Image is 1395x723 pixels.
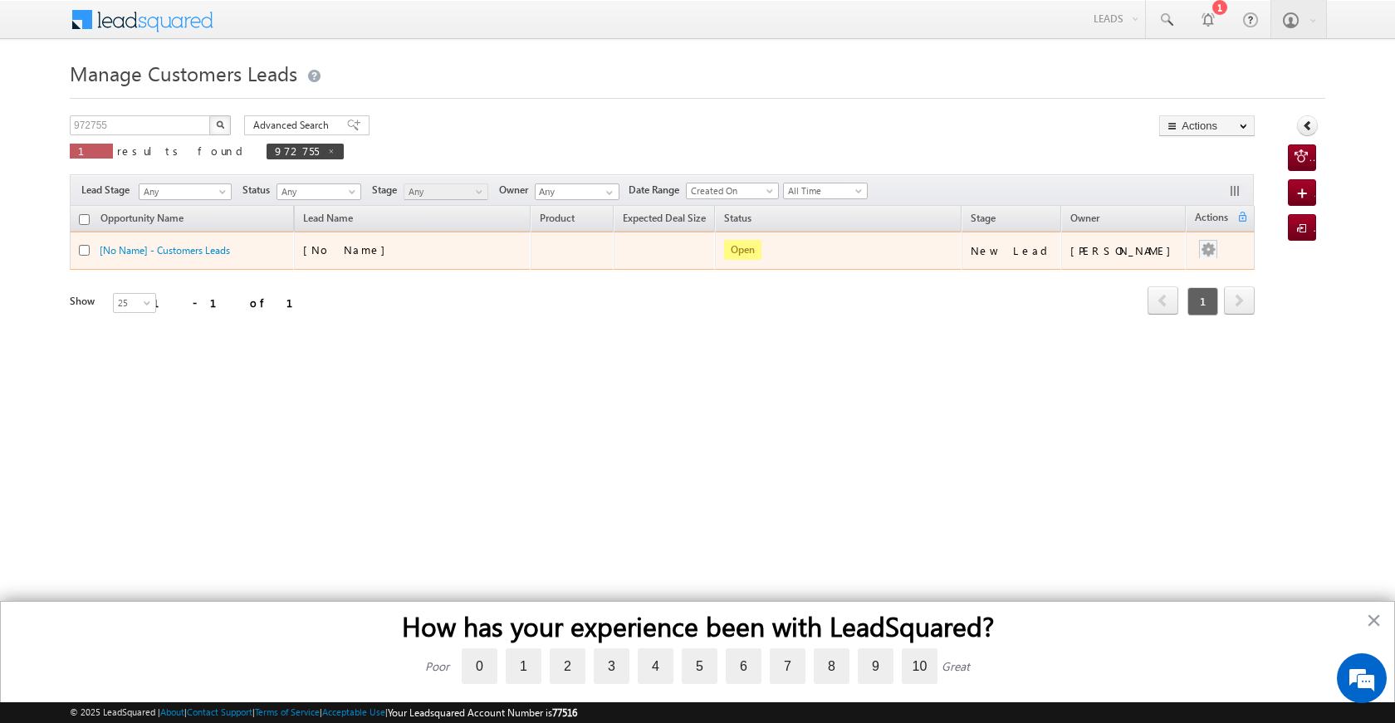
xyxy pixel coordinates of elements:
[682,648,717,684] label: 5
[81,183,136,198] span: Lead Stage
[1224,286,1255,315] span: next
[295,209,361,231] span: Lead Name
[902,648,937,684] label: 10
[858,648,893,684] label: 9
[272,8,312,48] div: Minimize live chat window
[100,212,184,224] span: Opportunity Name
[216,120,224,129] img: Search
[1159,115,1255,136] button: Actions
[597,184,618,201] a: Show All Items
[506,648,541,684] label: 1
[1148,286,1178,315] span: prev
[629,183,686,198] span: Date Range
[623,212,706,224] span: Expected Deal Size
[425,658,449,674] div: Poor
[404,184,483,199] span: Any
[535,183,619,200] input: Type to Search
[942,658,970,674] div: Great
[100,244,230,256] a: [No Name] - Customers Leads
[784,183,863,198] span: All Time
[462,648,497,684] label: 0
[716,209,760,231] a: Status
[153,293,313,312] div: 1 - 1 of 1
[34,610,1361,642] h2: How has your experience been with LeadSquared?
[28,87,70,109] img: d_60004797649_company_0_60004797649
[226,511,301,534] em: Start Chat
[70,705,577,721] span: © 2025 LeadSquared | | | | |
[303,242,394,256] span: [No Name]
[550,648,585,684] label: 2
[322,706,385,717] a: Acceptable Use
[814,648,849,684] label: 8
[79,214,90,225] input: Check all records
[552,706,577,719] span: 77516
[687,183,773,198] span: Created On
[388,706,577,719] span: Your Leadsquared Account Number is
[724,240,761,260] span: Open
[86,87,279,109] div: Chat with us now
[1070,212,1099,224] span: Owner
[1187,287,1218,315] span: 1
[638,648,673,684] label: 4
[499,183,535,198] span: Owner
[1366,607,1382,633] button: Close
[114,296,158,310] span: 25
[242,183,277,198] span: Status
[187,706,252,717] a: Contact Support
[117,144,249,158] span: results found
[971,212,996,224] span: Stage
[1070,243,1179,258] div: [PERSON_NAME]
[372,183,404,198] span: Stage
[770,648,805,684] label: 7
[726,648,761,684] label: 6
[594,648,629,684] label: 3
[70,294,100,309] div: Show
[1187,208,1236,230] span: Actions
[275,144,319,158] span: 972755
[253,118,334,133] span: Advanced Search
[22,154,303,497] textarea: Type your message and hit 'Enter'
[540,212,575,224] span: Product
[971,243,1054,258] div: New Lead
[255,706,320,717] a: Terms of Service
[78,144,105,158] span: 1
[70,60,297,86] span: Manage Customers Leads
[160,706,184,717] a: About
[139,184,226,199] span: Any
[277,184,356,199] span: Any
